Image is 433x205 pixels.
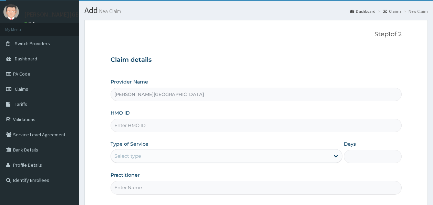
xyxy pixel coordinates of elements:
li: New Claim [402,8,428,14]
small: New Claim [98,9,121,14]
p: Step 1 of 2 [111,31,402,38]
h3: Claim details [111,56,402,64]
a: Claims [383,8,401,14]
div: Select type [114,153,141,159]
label: Days [344,140,356,147]
p: [PERSON_NAME][GEOGRAPHIC_DATA] [24,11,126,18]
h1: Add [84,6,428,15]
a: Dashboard [350,8,375,14]
span: Dashboard [15,56,37,62]
span: Tariffs [15,101,27,107]
label: HMO ID [111,109,130,116]
span: Claims [15,86,28,92]
span: Switch Providers [15,40,50,47]
img: User Image [3,4,19,20]
input: Enter Name [111,181,402,194]
label: Type of Service [111,140,148,147]
label: Practitioner [111,172,140,178]
input: Enter HMO ID [111,119,402,132]
a: Online [24,21,41,26]
label: Provider Name [111,78,148,85]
